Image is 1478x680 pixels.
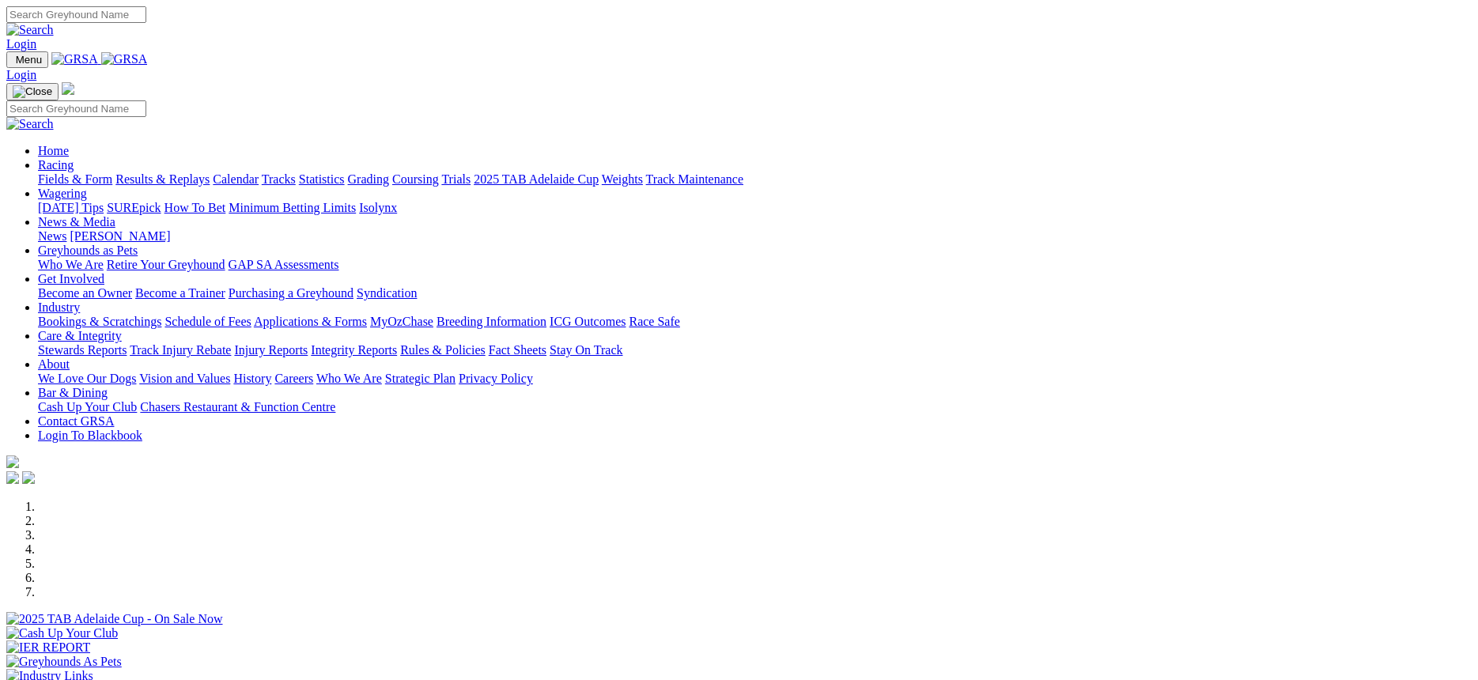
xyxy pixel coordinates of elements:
[385,372,455,385] a: Strategic Plan
[474,172,599,186] a: 2025 TAB Adelaide Cup
[6,626,118,640] img: Cash Up Your Club
[6,6,146,23] input: Search
[311,343,397,357] a: Integrity Reports
[38,144,69,157] a: Home
[6,83,59,100] button: Toggle navigation
[38,343,127,357] a: Stewards Reports
[6,640,90,655] img: IER REPORT
[38,229,1472,244] div: News & Media
[6,68,36,81] a: Login
[139,372,230,385] a: Vision and Values
[629,315,679,328] a: Race Safe
[38,372,136,385] a: We Love Our Dogs
[38,286,132,300] a: Become an Owner
[38,286,1472,300] div: Get Involved
[392,172,439,186] a: Coursing
[254,315,367,328] a: Applications & Forms
[140,400,335,414] a: Chasers Restaurant & Function Centre
[441,172,471,186] a: Trials
[115,172,210,186] a: Results & Replays
[101,52,148,66] img: GRSA
[16,54,42,66] span: Menu
[38,329,122,342] a: Care & Integrity
[437,315,546,328] a: Breeding Information
[38,386,108,399] a: Bar & Dining
[38,315,1472,329] div: Industry
[234,343,308,357] a: Injury Reports
[164,201,226,214] a: How To Bet
[274,372,313,385] a: Careers
[51,52,98,66] img: GRSA
[38,158,74,172] a: Racing
[6,100,146,117] input: Search
[370,315,433,328] a: MyOzChase
[107,258,225,271] a: Retire Your Greyhound
[22,471,35,484] img: twitter.svg
[550,343,622,357] a: Stay On Track
[6,117,54,131] img: Search
[38,229,66,243] a: News
[38,414,114,428] a: Contact GRSA
[316,372,382,385] a: Who We Are
[229,258,339,271] a: GAP SA Assessments
[38,187,87,200] a: Wagering
[38,400,1472,414] div: Bar & Dining
[62,82,74,95] img: logo-grsa-white.png
[38,300,80,314] a: Industry
[38,357,70,371] a: About
[459,372,533,385] a: Privacy Policy
[233,372,271,385] a: History
[348,172,389,186] a: Grading
[38,215,115,229] a: News & Media
[229,286,353,300] a: Purchasing a Greyhound
[38,201,1472,215] div: Wagering
[13,85,52,98] img: Close
[38,244,138,257] a: Greyhounds as Pets
[6,655,122,669] img: Greyhounds As Pets
[164,315,251,328] a: Schedule of Fees
[107,201,161,214] a: SUREpick
[38,258,1472,272] div: Greyhounds as Pets
[6,23,54,37] img: Search
[38,400,137,414] a: Cash Up Your Club
[38,315,161,328] a: Bookings & Scratchings
[262,172,296,186] a: Tracks
[646,172,743,186] a: Track Maintenance
[135,286,225,300] a: Become a Trainer
[6,37,36,51] a: Login
[6,612,223,626] img: 2025 TAB Adelaide Cup - On Sale Now
[6,51,48,68] button: Toggle navigation
[359,201,397,214] a: Isolynx
[38,172,1472,187] div: Racing
[38,201,104,214] a: [DATE] Tips
[38,272,104,285] a: Get Involved
[6,471,19,484] img: facebook.svg
[229,201,356,214] a: Minimum Betting Limits
[299,172,345,186] a: Statistics
[38,172,112,186] a: Fields & Form
[550,315,626,328] a: ICG Outcomes
[400,343,486,357] a: Rules & Policies
[70,229,170,243] a: [PERSON_NAME]
[38,372,1472,386] div: About
[213,172,259,186] a: Calendar
[38,429,142,442] a: Login To Blackbook
[130,343,231,357] a: Track Injury Rebate
[6,455,19,468] img: logo-grsa-white.png
[38,343,1472,357] div: Care & Integrity
[357,286,417,300] a: Syndication
[602,172,643,186] a: Weights
[38,258,104,271] a: Who We Are
[489,343,546,357] a: Fact Sheets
